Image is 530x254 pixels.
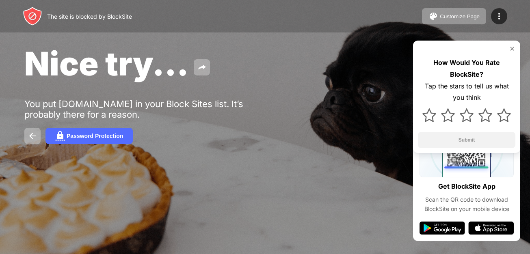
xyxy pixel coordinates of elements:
div: Password Protection [67,133,123,139]
span: Nice try... [24,44,189,83]
img: star.svg [460,108,474,122]
img: back.svg [28,131,37,141]
img: star.svg [422,108,436,122]
div: Tap the stars to tell us what you think [418,80,515,104]
div: The site is blocked by BlockSite [47,13,132,20]
img: star.svg [441,108,455,122]
img: star.svg [478,108,492,122]
div: Scan the QR code to download BlockSite on your mobile device [420,195,514,213]
img: password.svg [55,131,65,141]
div: How Would You Rate BlockSite? [418,57,515,80]
img: menu-icon.svg [494,11,504,21]
img: google-play.svg [420,222,465,235]
img: star.svg [497,108,511,122]
img: header-logo.svg [23,6,42,26]
button: Submit [418,132,515,148]
img: pallet.svg [428,11,438,21]
img: rate-us-close.svg [509,45,515,52]
div: You put [DOMAIN_NAME] in your Block Sites list. It’s probably there for a reason. [24,99,275,120]
div: Customize Page [440,13,480,19]
button: Password Protection [45,128,133,144]
img: share.svg [197,62,207,72]
button: Customize Page [422,8,486,24]
img: app-store.svg [468,222,514,235]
